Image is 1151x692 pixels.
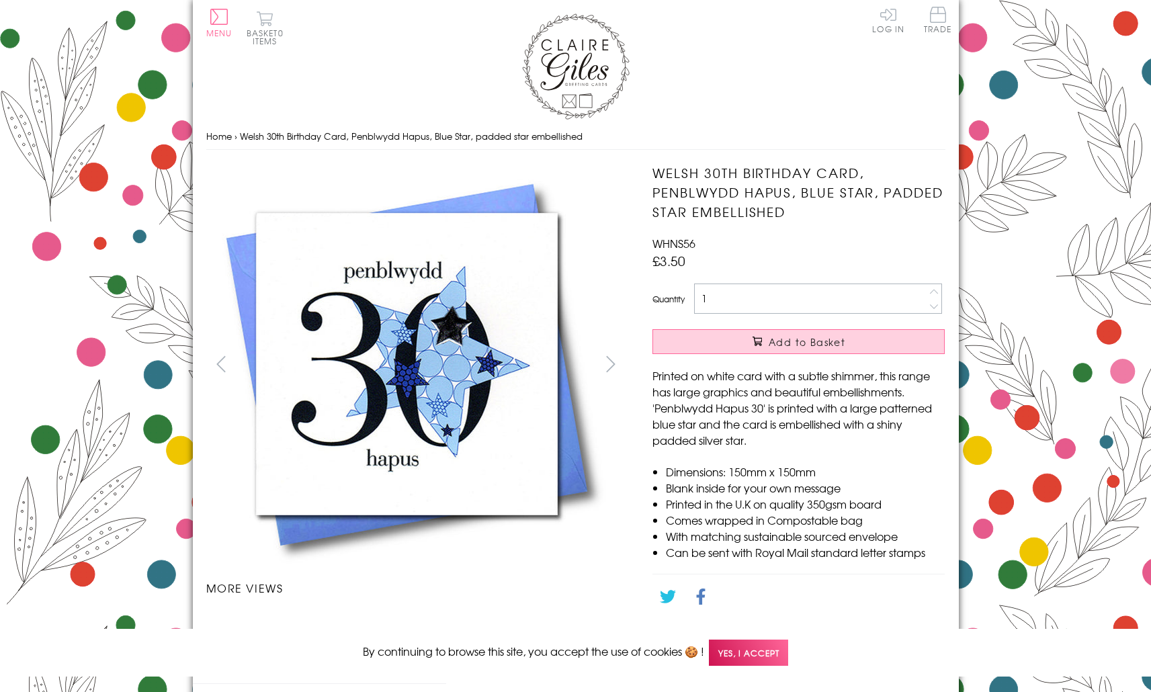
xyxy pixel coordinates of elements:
[522,13,630,120] img: Claire Giles Greetings Cards
[666,512,945,528] li: Comes wrapped in Compostable bag
[666,528,945,544] li: With matching sustainable sourced envelope
[652,163,945,221] h1: Welsh 30th Birthday Card, Penblwydd Hapus, Blue Star, padded star embellished
[311,609,416,639] li: Carousel Page 2
[206,609,311,639] li: Carousel Page 1 (Current Slide)
[206,9,232,37] button: Menu
[652,367,945,448] p: Printed on white card with a subtle shimmer, this range has large graphics and beautiful embellis...
[652,235,695,251] span: WHNS56
[652,329,945,354] button: Add to Basket
[666,480,945,496] li: Blank inside for your own message
[253,27,284,47] span: 0 items
[206,580,626,596] h3: More views
[666,496,945,512] li: Printed in the U.K on quality 350gsm board
[416,609,521,639] li: Carousel Page 3
[666,464,945,480] li: Dimensions: 150mm x 150mm
[206,163,609,566] img: Welsh 30th Birthday Card, Penblwydd Hapus, Blue Star, padded star embellished
[247,11,284,45] button: Basket0 items
[709,640,788,666] span: Yes, I accept
[206,123,945,150] nav: breadcrumbs
[652,251,685,270] span: £3.50
[595,349,626,379] button: next
[206,27,232,39] span: Menu
[652,293,685,305] label: Quantity
[924,7,952,36] a: Trade
[664,625,794,641] a: Go back to the collection
[206,130,232,142] a: Home
[206,349,237,379] button: prev
[769,335,845,349] span: Add to Basket
[872,7,904,33] a: Log In
[924,7,952,33] span: Trade
[206,609,626,639] ul: Carousel Pagination
[666,544,945,560] li: Can be sent with Royal Mail standard letter stamps
[235,130,237,142] span: ›
[240,130,583,142] span: Welsh 30th Birthday Card, Penblwydd Hapus, Blue Star, padded star embellished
